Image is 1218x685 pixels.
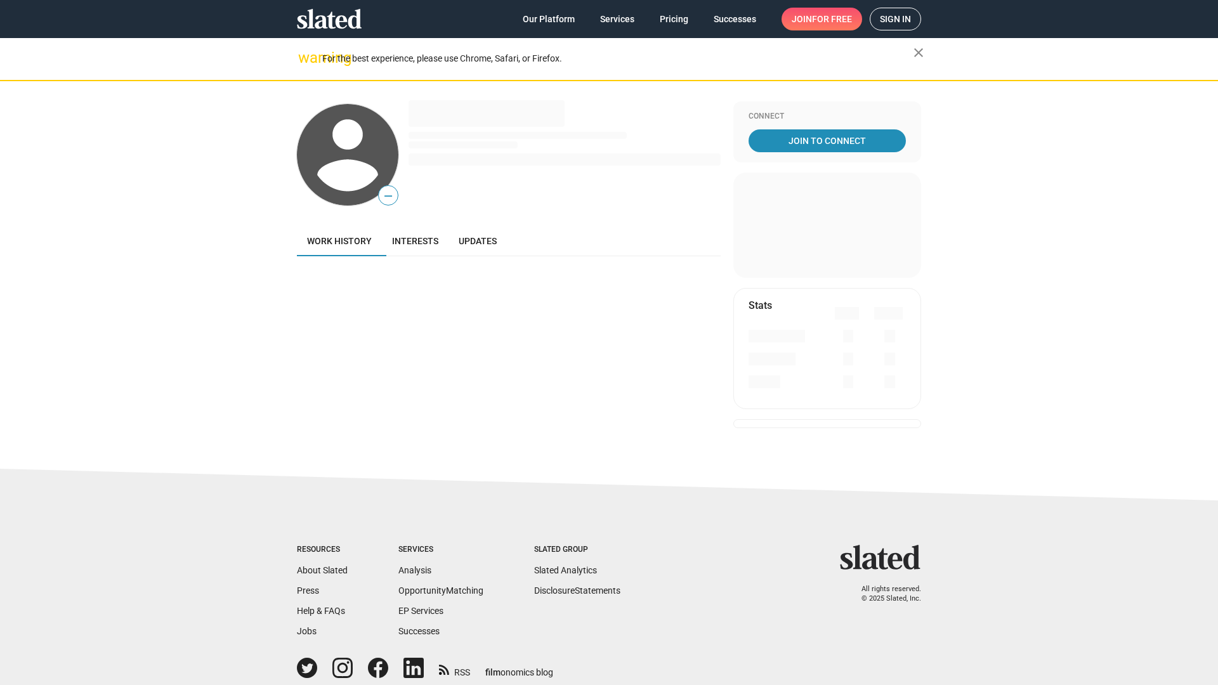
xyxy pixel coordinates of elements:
span: Pricing [660,8,688,30]
div: For the best experience, please use Chrome, Safari, or Firefox. [322,50,913,67]
mat-icon: warning [298,50,313,65]
a: Work history [297,226,382,256]
span: Join [792,8,852,30]
a: Join To Connect [749,129,906,152]
a: Our Platform [513,8,585,30]
span: for free [812,8,852,30]
div: Slated Group [534,545,620,555]
span: Successes [714,8,756,30]
a: Help & FAQs [297,606,345,616]
a: About Slated [297,565,348,575]
mat-card-title: Stats [749,299,772,312]
a: Joinfor free [782,8,862,30]
a: Sign in [870,8,921,30]
a: Services [590,8,645,30]
a: Analysis [398,565,431,575]
div: Resources [297,545,348,555]
a: Updates [449,226,507,256]
div: Connect [749,112,906,122]
span: Join To Connect [751,129,903,152]
span: — [379,188,398,204]
span: Updates [459,236,497,246]
a: Pricing [650,8,698,30]
span: Services [600,8,634,30]
span: Our Platform [523,8,575,30]
a: Slated Analytics [534,565,597,575]
a: Successes [704,8,766,30]
a: Interests [382,226,449,256]
a: Jobs [297,626,317,636]
a: RSS [439,659,470,679]
a: Successes [398,626,440,636]
a: EP Services [398,606,443,616]
span: Work history [307,236,372,246]
a: filmonomics blog [485,656,553,679]
a: OpportunityMatching [398,585,483,596]
div: Services [398,545,483,555]
p: All rights reserved. © 2025 Slated, Inc. [848,585,921,603]
span: film [485,667,501,677]
a: Press [297,585,319,596]
a: DisclosureStatements [534,585,620,596]
span: Interests [392,236,438,246]
mat-icon: close [911,45,926,60]
span: Sign in [880,8,911,30]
